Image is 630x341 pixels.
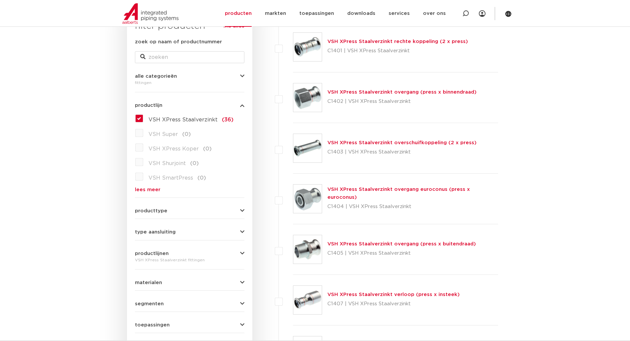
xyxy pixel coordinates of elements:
span: segmenten [135,301,164,306]
a: VSH XPress Staalverzinkt overgang euroconus (press x euroconus) [327,187,470,200]
p: C1403 | VSH XPress Staalverzinkt [327,147,477,157]
button: toepassingen [135,322,244,327]
span: alle categorieën [135,74,177,79]
span: VSH XPress Staalverzinkt [148,117,218,122]
div: fittingen [135,79,244,87]
p: C1402 | VSH XPress Staalverzinkt [327,96,477,107]
button: materialen [135,280,244,285]
img: Thumbnail for VSH XPress Staalverzinkt overschuifkoppeling (2 x press) [293,134,322,162]
span: producttype [135,208,167,213]
img: Thumbnail for VSH XPress Staalverzinkt rechte koppeling (2 x press) [293,33,322,61]
button: alle categorieën [135,74,244,79]
p: C1401 | VSH XPress Staalverzinkt [327,46,468,56]
a: VSH XPress Staalverzinkt overgang (press x buitendraad) [327,241,476,246]
span: VSH SmartPress [148,175,193,181]
button: segmenten [135,301,244,306]
span: (0) [197,175,206,181]
a: VSH XPress Staalverzinkt overgang (press x binnendraad) [327,90,477,95]
p: C1405 | VSH XPress Staalverzinkt [327,248,476,259]
button: productlijnen [135,251,244,256]
a: VSH XPress Staalverzinkt verloop (press x insteek) [327,292,460,297]
img: Thumbnail for VSH XPress Staalverzinkt overgang euroconus (press x euroconus) [293,185,322,213]
img: Thumbnail for VSH XPress Staalverzinkt verloop (press x insteek) [293,286,322,314]
span: VSH Super [148,132,178,137]
span: (36) [222,117,233,122]
p: C1407 | VSH XPress Staalverzinkt [327,299,460,309]
span: toepassingen [135,322,170,327]
button: producttype [135,208,244,213]
button: type aansluiting [135,230,244,234]
img: Thumbnail for VSH XPress Staalverzinkt overgang (press x binnendraad) [293,83,322,112]
span: VSH Shurjoint [148,161,186,166]
a: VSH XPress Staalverzinkt overschuifkoppeling (2 x press) [327,140,477,145]
img: Thumbnail for VSH XPress Staalverzinkt overgang (press x buitendraad) [293,235,322,264]
span: productlijnen [135,251,169,256]
button: productlijn [135,103,244,108]
label: zoek op naam of productnummer [135,38,222,46]
span: materialen [135,280,162,285]
input: zoeken [135,51,244,63]
span: VSH XPress Koper [148,146,199,151]
span: (0) [203,146,212,151]
a: lees meer [135,187,244,192]
span: type aansluiting [135,230,176,234]
span: productlijn [135,103,162,108]
div: VSH XPress Staalverzinkt fittingen [135,256,244,264]
p: C1404 | VSH XPress Staalverzinkt [327,201,498,212]
span: (0) [182,132,191,137]
span: (0) [190,161,199,166]
a: VSH XPress Staalverzinkt rechte koppeling (2 x press) [327,39,468,44]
